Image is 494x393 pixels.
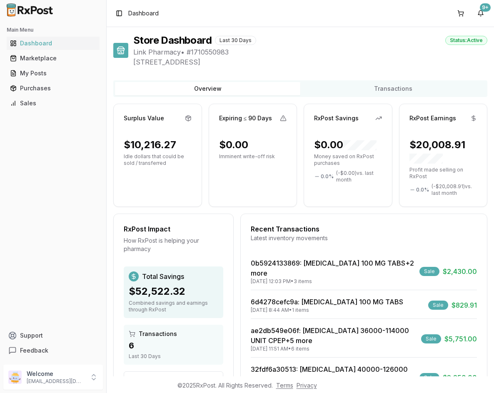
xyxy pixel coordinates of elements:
div: RxPost Savings [314,114,359,122]
div: 9+ [480,3,491,12]
a: Marketplace [7,51,100,66]
h2: Main Menu [7,27,100,33]
div: $0.00 [219,138,248,152]
span: $2,430.00 [443,266,477,276]
div: Purchases [10,84,96,92]
button: Feedback [3,343,103,358]
a: Terms [276,382,293,389]
button: Overview [115,82,300,95]
div: Combined savings and earnings through RxPost [129,300,218,313]
div: My Posts [10,69,96,77]
button: Support [3,328,103,343]
div: Sale [421,334,441,343]
button: Marketplace [3,52,103,65]
div: How RxPost is helping your pharmacy [124,236,223,253]
p: Welcome [27,370,85,378]
button: 9+ [474,7,487,20]
span: Link Pharmacy • # 1710550983 [133,47,487,57]
div: Surplus Value [124,114,164,122]
div: Expiring ≤ 90 Days [219,114,272,122]
a: Purchases [7,81,100,96]
div: Last 30 Days [215,36,256,45]
a: Privacy [297,382,317,389]
a: 0b5924133869: [MEDICAL_DATA] 100 MG TABS+2 more [251,259,414,277]
div: Latest inventory movements [251,234,477,242]
div: Marketplace [10,54,96,62]
div: $52,522.32 [129,285,218,298]
div: RxPost Impact [124,224,223,234]
a: 32fdf6a30513: [MEDICAL_DATA] 40000-126000 UNIT CPEP+1 more [251,365,408,383]
h1: Store Dashboard [133,34,212,47]
div: Sale [428,301,448,310]
span: Transactions [139,330,177,338]
a: Sales [7,96,100,111]
div: Last 30 Days [129,353,218,360]
span: Feedback [20,346,48,355]
span: Total Savings [142,271,184,281]
button: Transactions [300,82,486,95]
img: User avatar [8,371,22,384]
div: Recent Transactions [251,224,477,234]
span: Dashboard [128,9,159,17]
div: Dashboard [10,39,96,47]
div: [DATE] 8:44 AM • 1 items [251,307,403,313]
span: ( - $20,008.91 ) vs. last month [432,183,477,196]
div: Status: Active [445,36,487,45]
span: 0.0 % [321,173,334,180]
div: Sale [419,267,439,276]
p: Money saved on RxPost purchases [314,153,382,167]
div: $20,008.91 [409,138,477,165]
span: $2,250.00 [443,373,477,383]
p: Imminent write-off risk [219,153,287,160]
a: ae2db549e06f: [MEDICAL_DATA] 36000-114000 UNIT CPEP+5 more [251,326,409,345]
span: 0.0 % [416,187,429,193]
span: [STREET_ADDRESS] [133,57,487,67]
div: [DATE] 11:51 AM • 6 items [251,346,418,352]
p: [EMAIL_ADDRESS][DOMAIN_NAME] [27,378,85,385]
div: Sales [10,99,96,107]
p: Idle dollars that could be sold / transferred [124,153,192,167]
button: Dashboard [3,37,103,50]
div: [DATE] 12:03 PM • 3 items [251,278,416,285]
div: Sale [419,373,439,382]
nav: breadcrumb [128,9,159,17]
button: Sales [3,97,103,110]
span: $5,751.00 [444,334,477,344]
a: Dashboard [7,36,100,51]
a: 6d4278cefc9a: [MEDICAL_DATA] 100 MG TABS [251,298,403,306]
span: $829.91 [452,300,477,310]
button: Purchases [3,82,103,95]
img: RxPost Logo [3,3,57,17]
p: Profit made selling on RxPost [409,167,477,180]
a: My Posts [7,66,100,81]
span: ( - $0.00 ) vs. last month [336,170,382,183]
div: 6 [129,340,218,351]
div: $10,216.27 [124,138,176,152]
div: RxPost Earnings [409,114,456,122]
div: $0.00 [314,138,377,152]
button: My Posts [3,67,103,80]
